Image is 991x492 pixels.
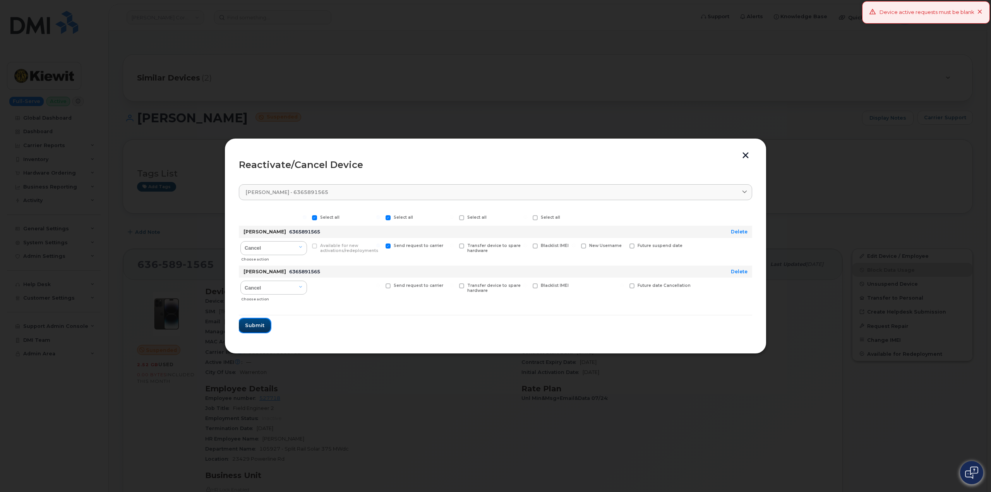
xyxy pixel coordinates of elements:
[620,283,624,287] input: Future date Cancellation
[245,189,328,196] span: [PERSON_NAME] - 6365891565
[467,283,521,293] span: Transfer device to spare hardware
[303,215,307,219] input: Select all
[450,243,454,247] input: Transfer device to spare hardware
[880,9,974,16] div: Device active requests must be blank
[589,243,622,248] span: New Username
[541,283,569,288] span: Blacklist IMEI
[965,466,978,479] img: Open chat
[320,215,339,220] span: Select all
[376,243,380,247] input: Send request to carrier
[289,269,320,274] span: 6365891565
[731,269,748,274] a: Delete
[239,184,752,200] a: [PERSON_NAME] - 6365891565
[303,243,307,247] input: Available for new activations/redeployments
[467,215,487,220] span: Select all
[239,319,271,333] button: Submit
[638,283,691,288] span: Future date Cancellation
[541,215,560,220] span: Select all
[320,243,378,253] span: Available for new activations/redeployments
[245,322,264,329] span: Submit
[243,229,286,235] strong: [PERSON_NAME]
[620,243,624,247] input: Future suspend date
[241,253,307,262] div: Choose action
[523,215,527,219] input: Select all
[241,293,307,302] div: Choose action
[239,160,752,170] div: Reactivate/Cancel Device
[376,283,380,287] input: Send request to carrier
[450,283,454,287] input: Transfer device to spare hardware
[467,243,521,253] span: Transfer device to spare hardware
[541,243,569,248] span: Blacklist IMEI
[289,229,320,235] span: 6365891565
[394,215,413,220] span: Select all
[394,283,443,288] span: Send request to carrier
[376,215,380,219] input: Select all
[450,215,454,219] input: Select all
[243,269,286,274] strong: [PERSON_NAME]
[731,229,748,235] a: Delete
[523,243,527,247] input: Blacklist IMEI
[638,243,682,248] span: Future suspend date
[572,243,576,247] input: New Username
[394,243,443,248] span: Send request to carrier
[523,283,527,287] input: Blacklist IMEI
